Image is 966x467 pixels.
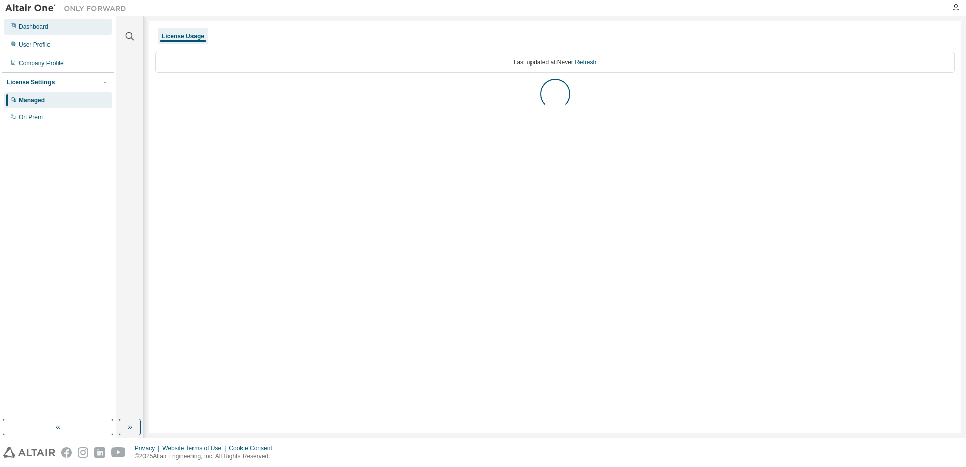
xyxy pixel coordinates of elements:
div: Company Profile [19,59,64,67]
div: Website Terms of Use [162,444,229,452]
div: Last updated at: Never [155,52,955,73]
div: License Settings [7,78,55,86]
img: youtube.svg [111,447,126,458]
img: Altair One [5,3,131,13]
div: Privacy [135,444,162,452]
div: License Usage [162,32,204,40]
img: altair_logo.svg [3,447,55,458]
a: Refresh [575,59,596,66]
div: On Prem [19,113,43,121]
img: facebook.svg [61,447,72,458]
img: instagram.svg [78,447,88,458]
div: Managed [19,96,45,104]
p: © 2025 Altair Engineering, Inc. All Rights Reserved. [135,452,278,461]
div: Cookie Consent [229,444,278,452]
img: linkedin.svg [94,447,105,458]
div: User Profile [19,41,51,49]
div: Dashboard [19,23,49,31]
